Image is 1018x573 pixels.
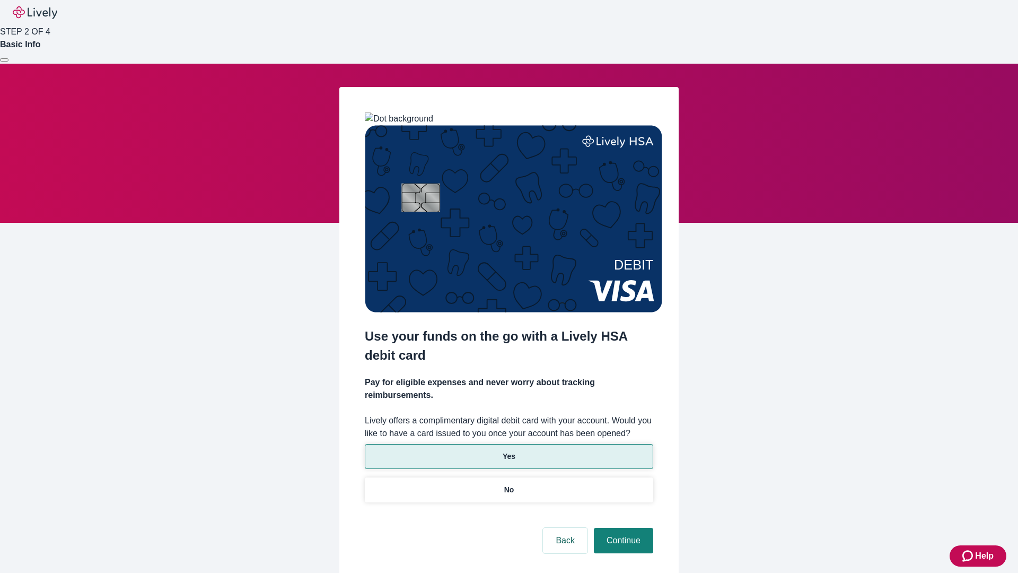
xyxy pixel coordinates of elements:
[365,327,653,365] h2: Use your funds on the go with a Lively HSA debit card
[13,6,57,19] img: Lively
[365,477,653,502] button: No
[543,528,587,553] button: Back
[365,112,433,125] img: Dot background
[594,528,653,553] button: Continue
[504,484,514,496] p: No
[365,125,662,312] img: Debit card
[503,451,515,462] p: Yes
[365,414,653,440] label: Lively offers a complimentary digital debit card with your account. Would you like to have a card...
[962,550,975,562] svg: Zendesk support icon
[365,376,653,402] h4: Pay for eligible expenses and never worry about tracking reimbursements.
[975,550,994,562] span: Help
[365,444,653,469] button: Yes
[950,545,1006,567] button: Zendesk support iconHelp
